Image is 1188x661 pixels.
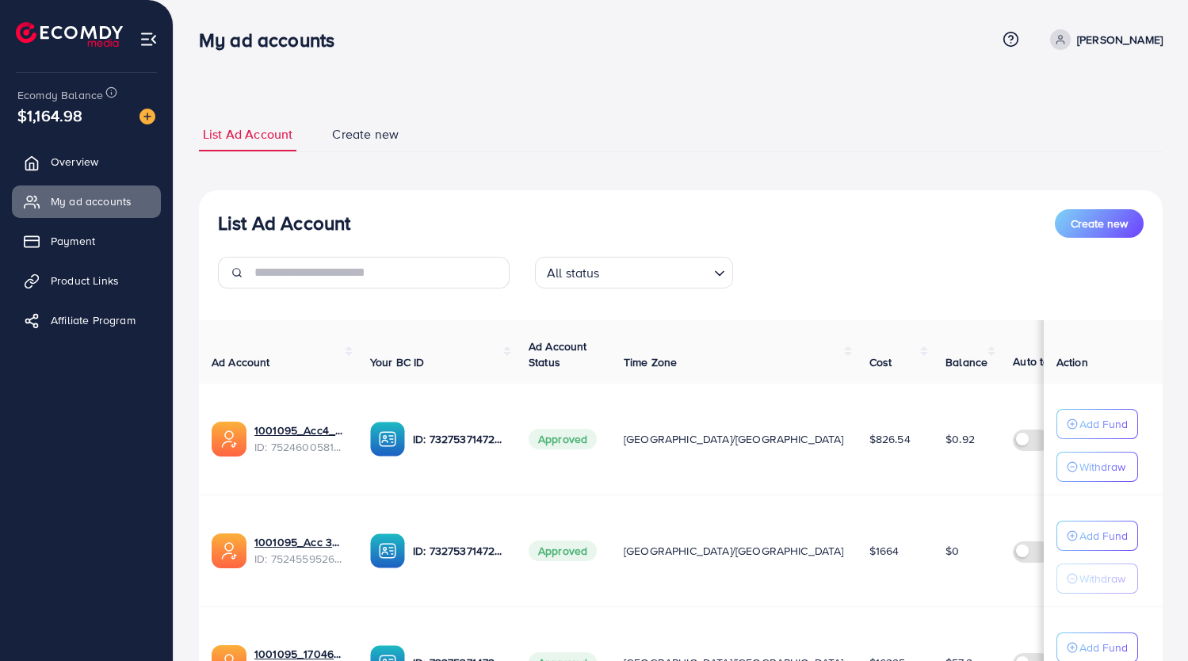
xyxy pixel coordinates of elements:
[544,262,603,285] span: All status
[212,354,270,370] span: Ad Account
[12,304,161,336] a: Affiliate Program
[413,430,503,449] p: ID: 7327537147282571265
[1077,30,1163,49] p: [PERSON_NAME]
[1055,209,1144,238] button: Create new
[1056,521,1138,551] button: Add Fund
[945,431,975,447] span: $0.92
[17,104,82,127] span: $1,164.98
[1079,415,1128,434] p: Add Fund
[1079,638,1128,657] p: Add Fund
[1056,409,1138,439] button: Add Fund
[1056,564,1138,594] button: Withdraw
[529,429,597,449] span: Approved
[624,543,844,559] span: [GEOGRAPHIC_DATA]/[GEOGRAPHIC_DATA]
[869,543,900,559] span: $1664
[254,422,345,438] a: 1001095_Acc4_1751957612300
[254,534,345,567] div: <span class='underline'>1001095_Acc 3_1751948238983</span></br>7524559526306070535
[51,193,132,209] span: My ad accounts
[139,30,158,48] img: menu
[12,185,161,217] a: My ad accounts
[254,551,345,567] span: ID: 7524559526306070535
[370,533,405,568] img: ic-ba-acc.ded83a64.svg
[51,273,119,288] span: Product Links
[370,422,405,457] img: ic-ba-acc.ded83a64.svg
[254,439,345,455] span: ID: 7524600581361696769
[624,431,844,447] span: [GEOGRAPHIC_DATA]/[GEOGRAPHIC_DATA]
[12,225,161,257] a: Payment
[869,354,892,370] span: Cost
[529,338,587,370] span: Ad Account Status
[869,431,911,447] span: $826.54
[51,154,98,170] span: Overview
[218,212,350,235] h3: List Ad Account
[254,422,345,455] div: <span class='underline'>1001095_Acc4_1751957612300</span></br>7524600581361696769
[51,233,95,249] span: Payment
[529,541,597,561] span: Approved
[1079,526,1128,545] p: Add Fund
[945,543,959,559] span: $0
[139,109,155,124] img: image
[624,354,677,370] span: Time Zone
[1056,354,1088,370] span: Action
[1013,352,1072,371] p: Auto top-up
[1056,452,1138,482] button: Withdraw
[16,22,123,47] img: logo
[12,265,161,296] a: Product Links
[199,29,347,52] h3: My ad accounts
[203,125,292,143] span: List Ad Account
[332,125,399,143] span: Create new
[212,422,246,457] img: ic-ads-acc.e4c84228.svg
[1044,29,1163,50] a: [PERSON_NAME]
[413,541,503,560] p: ID: 7327537147282571265
[535,257,733,288] div: Search for option
[51,312,136,328] span: Affiliate Program
[12,146,161,178] a: Overview
[1121,590,1176,649] iframe: Chat
[1079,457,1125,476] p: Withdraw
[945,354,987,370] span: Balance
[1079,569,1125,588] p: Withdraw
[370,354,425,370] span: Your BC ID
[212,533,246,568] img: ic-ads-acc.e4c84228.svg
[605,258,708,285] input: Search for option
[254,534,345,550] a: 1001095_Acc 3_1751948238983
[1071,216,1128,231] span: Create new
[17,87,103,103] span: Ecomdy Balance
